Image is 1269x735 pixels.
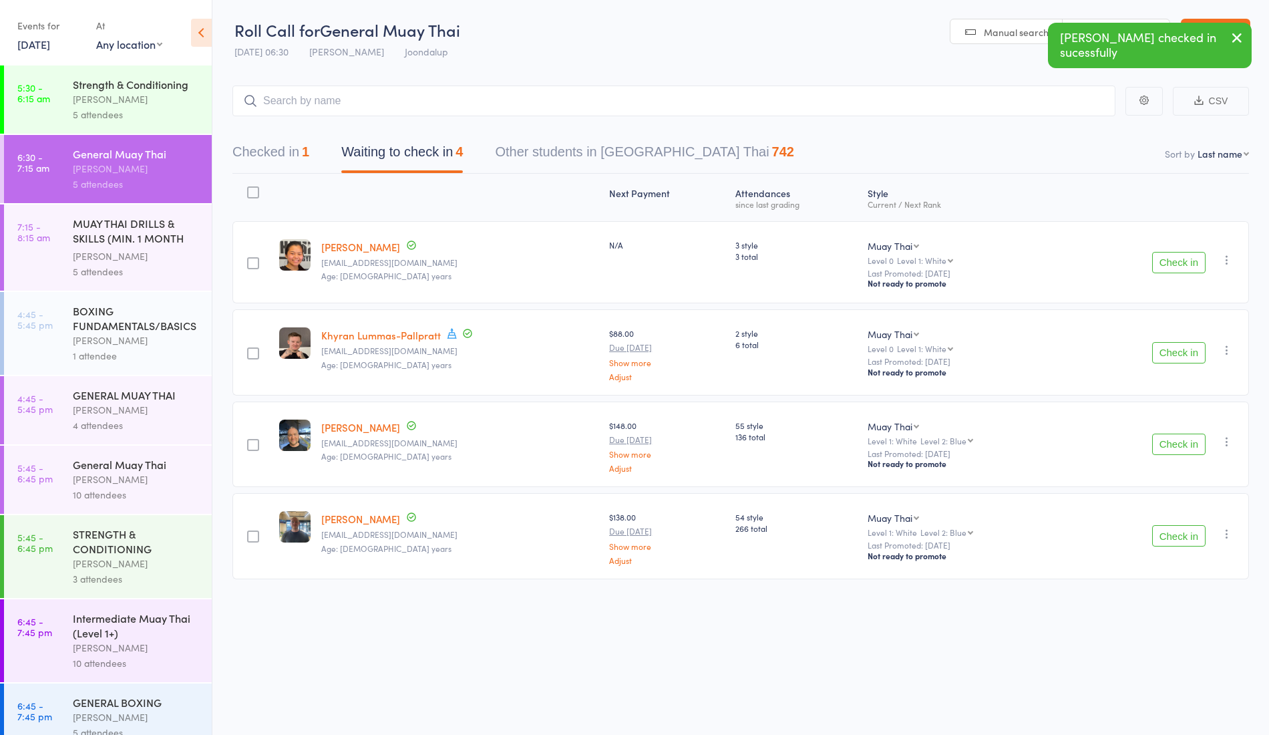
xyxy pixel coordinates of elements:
[1173,87,1249,116] button: CSV
[868,256,1063,265] div: Level 0
[232,86,1115,116] input: Search by name
[604,180,730,215] div: Next Payment
[321,328,441,342] a: Khyran Lummas-Pallpratt
[73,655,200,671] div: 10 attendees
[735,511,857,523] span: 54 style
[609,556,725,565] a: Adjust
[609,450,725,458] a: Show more
[868,458,1063,469] div: Not ready to promote
[4,65,212,134] a: 5:30 -6:15 amStrength & Conditioning[PERSON_NAME]5 attendees
[456,144,463,159] div: 4
[73,161,200,176] div: [PERSON_NAME]
[73,571,200,587] div: 3 attendees
[73,146,200,161] div: General Muay Thai
[73,249,200,264] div: [PERSON_NAME]
[17,393,53,414] time: 4:45 - 5:45 pm
[321,240,400,254] a: [PERSON_NAME]
[868,357,1063,366] small: Last Promoted: [DATE]
[868,541,1063,550] small: Last Promoted: [DATE]
[1152,525,1206,547] button: Check in
[232,138,309,173] button: Checked in1
[321,359,451,370] span: Age: [DEMOGRAPHIC_DATA] years
[96,15,162,37] div: At
[1048,23,1252,68] div: [PERSON_NAME] checked in sucessfully
[17,15,83,37] div: Events for
[897,256,946,265] div: Level 1: White
[321,270,451,281] span: Age: [DEMOGRAPHIC_DATA] years
[73,92,200,107] div: [PERSON_NAME]
[17,221,50,243] time: 7:15 - 8:15 am
[321,346,598,355] small: lummaskhyran@gmail.com
[735,200,857,208] div: since last grading
[321,530,598,539] small: luke656@live.co.uk
[321,258,598,267] small: izzabelimnida@gmail.com
[73,487,200,502] div: 10 attendees
[730,180,862,215] div: Atten­dances
[868,200,1063,208] div: Current / Next Rank
[73,303,200,333] div: BOXING FUNDAMENTALS/BASICS
[609,527,725,536] small: Due [DATE]
[17,462,53,484] time: 5:45 - 6:45 pm
[73,176,200,192] div: 5 attendees
[868,327,912,341] div: Muay Thai
[897,344,946,353] div: Level 1: White
[73,556,200,571] div: [PERSON_NAME]
[868,551,1063,561] div: Not ready to promote
[17,309,53,330] time: 4:45 - 5:45 pm
[309,45,384,58] span: [PERSON_NAME]
[234,19,320,41] span: Roll Call for
[320,19,460,41] span: General Muay Thai
[73,472,200,487] div: [PERSON_NAME]
[1198,147,1242,160] div: Last name
[73,216,200,249] div: MUAY THAI DRILLS & SKILLS (MIN. 1 MONTH TRAINING)
[862,180,1068,215] div: Style
[73,348,200,363] div: 1 attendee
[920,436,966,445] div: Level 2: Blue
[73,264,200,279] div: 5 attendees
[495,138,794,173] button: Other students in [GEOGRAPHIC_DATA] Thai742
[609,464,725,472] a: Adjust
[73,418,200,433] div: 4 attendees
[735,431,857,442] span: 136 total
[868,367,1063,378] div: Not ready to promote
[17,152,49,173] time: 6:30 - 7:15 am
[1181,19,1250,45] a: Exit roll call
[341,138,463,173] button: Waiting to check in4
[4,446,212,514] a: 5:45 -6:45 pmGeneral Muay Thai[PERSON_NAME]10 attendees
[73,388,200,402] div: GENERAL MUAY THAI
[321,420,400,434] a: [PERSON_NAME]
[920,528,966,537] div: Level 2: Blue
[96,37,162,51] div: Any location
[868,528,1063,537] div: Level 1: White
[302,144,309,159] div: 1
[735,251,857,262] span: 3 total
[609,327,725,380] div: $88.00
[234,45,289,58] span: [DATE] 06:30
[735,523,857,534] span: 266 total
[609,511,725,564] div: $138.00
[772,144,794,159] div: 742
[17,37,50,51] a: [DATE]
[868,269,1063,278] small: Last Promoted: [DATE]
[73,710,200,725] div: [PERSON_NAME]
[4,292,212,375] a: 4:45 -5:45 pmBOXING FUNDAMENTALS/BASICS[PERSON_NAME]1 attendee
[1165,147,1195,160] label: Sort by
[984,25,1049,39] span: Manual search
[17,700,52,722] time: 6:45 - 7:45 pm
[17,82,50,104] time: 5:30 - 6:15 am
[609,420,725,472] div: $148.00
[73,527,200,556] div: STRENGTH & CONDITIONING
[4,599,212,682] a: 6:45 -7:45 pmIntermediate Muay Thai (Level 1+)[PERSON_NAME]10 attendees
[73,77,200,92] div: Strength & Conditioning
[321,512,400,526] a: [PERSON_NAME]
[1152,434,1206,455] button: Check in
[73,107,200,122] div: 5 attendees
[405,45,448,58] span: Joondalup
[279,420,311,451] img: image1698228211.png
[4,135,212,203] a: 6:30 -7:15 amGeneral Muay Thai[PERSON_NAME]5 attendees
[279,239,311,271] img: image1759828104.png
[279,511,311,543] img: image1730450852.png
[73,611,200,640] div: Intermediate Muay Thai (Level 1+)
[73,640,200,655] div: [PERSON_NAME]
[4,204,212,291] a: 7:15 -8:15 amMUAY THAI DRILLS & SKILLS (MIN. 1 MONTH TRAINING)[PERSON_NAME]5 attendees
